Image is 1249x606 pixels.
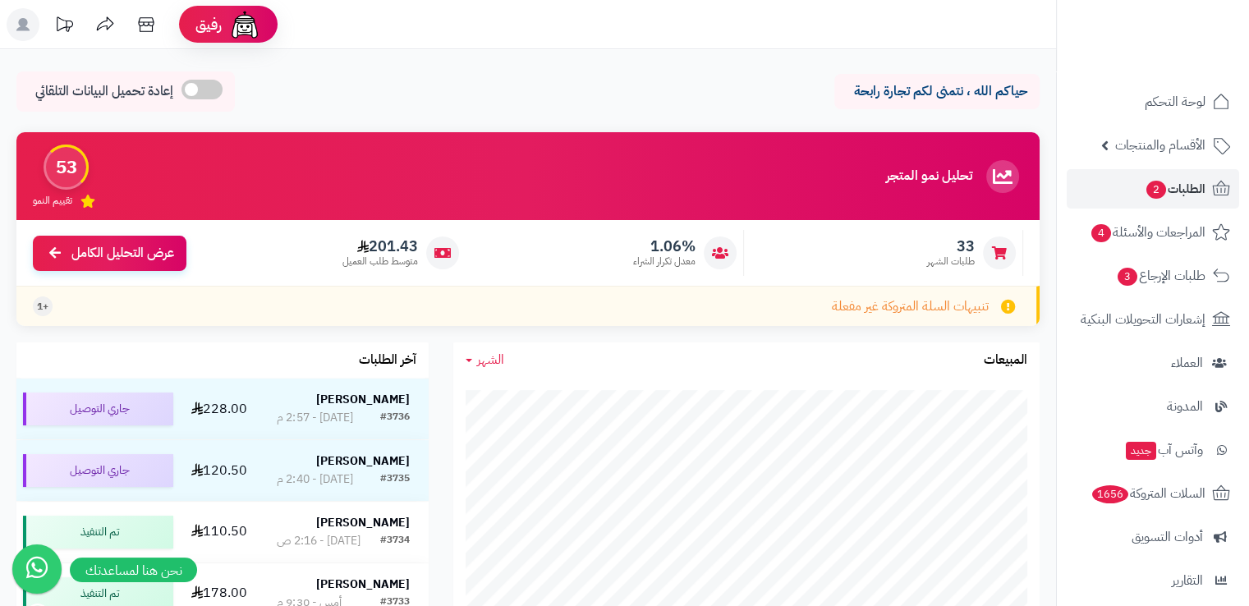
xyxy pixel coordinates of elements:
span: تنبيهات السلة المتروكة غير مفعلة [832,297,989,316]
span: العملاء [1171,351,1203,374]
span: أدوات التسويق [1132,526,1203,549]
div: #3736 [380,410,410,426]
p: حياكم الله ، نتمنى لكم تجارة رابحة [847,82,1027,101]
span: عرض التحليل الكامل [71,244,174,263]
a: وآتس آبجديد [1067,430,1239,470]
a: السلات المتروكة1656 [1067,474,1239,513]
a: الطلبات2 [1067,169,1239,209]
span: إشعارات التحويلات البنكية [1081,308,1205,331]
strong: [PERSON_NAME] [316,576,410,593]
div: [DATE] - 2:16 ص [277,533,360,549]
span: المدونة [1167,395,1203,418]
a: الشهر [466,351,504,370]
span: جديد [1126,442,1156,460]
span: تقييم النمو [33,194,72,208]
div: جاري التوصيل [23,454,173,487]
h3: آخر الطلبات [359,353,416,368]
div: #3734 [380,533,410,549]
a: العملاء [1067,343,1239,383]
div: جاري التوصيل [23,393,173,425]
a: إشعارات التحويلات البنكية [1067,300,1239,339]
span: 201.43 [342,237,418,255]
span: السلات المتروكة [1091,482,1205,505]
img: ai-face.png [228,8,261,41]
a: المراجعات والأسئلة4 [1067,213,1239,252]
span: الطلبات [1145,177,1205,200]
strong: [PERSON_NAME] [316,452,410,470]
span: معدل تكرار الشراء [633,255,696,269]
span: وآتس آب [1124,438,1203,461]
td: 120.50 [180,440,258,501]
td: 228.00 [180,379,258,439]
span: متوسط طلب العميل [342,255,418,269]
a: لوحة التحكم [1067,82,1239,122]
strong: [PERSON_NAME] [316,514,410,531]
span: 33 [927,237,975,255]
strong: [PERSON_NAME] [316,391,410,408]
div: [DATE] - 2:40 م [277,471,352,488]
a: أدوات التسويق [1067,517,1239,557]
a: عرض التحليل الكامل [33,236,186,271]
span: طلبات الشهر [927,255,975,269]
td: 110.50 [180,502,258,562]
span: الأقسام والمنتجات [1115,134,1205,157]
span: رفيق [195,15,222,34]
span: طلبات الإرجاع [1116,264,1205,287]
span: إعادة تحميل البيانات التلقائي [35,82,173,101]
span: +1 [37,300,48,314]
span: الشهر [477,350,504,370]
div: تم التنفيذ [23,516,173,549]
h3: تحليل نمو المتجر [886,169,972,184]
div: [DATE] - 2:57 م [277,410,352,426]
a: طلبات الإرجاع3 [1067,256,1239,296]
span: لوحة التحكم [1145,90,1205,113]
span: 1.06% [633,237,696,255]
a: المدونة [1067,387,1239,426]
span: 4 [1091,224,1111,242]
span: التقارير [1172,569,1203,592]
span: 2 [1146,181,1166,199]
span: 3 [1118,268,1137,286]
h3: المبيعات [984,353,1027,368]
div: #3735 [380,471,410,488]
a: تحديثات المنصة [44,8,85,45]
span: 1656 [1092,485,1128,503]
a: التقارير [1067,561,1239,600]
span: المراجعات والأسئلة [1090,221,1205,244]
